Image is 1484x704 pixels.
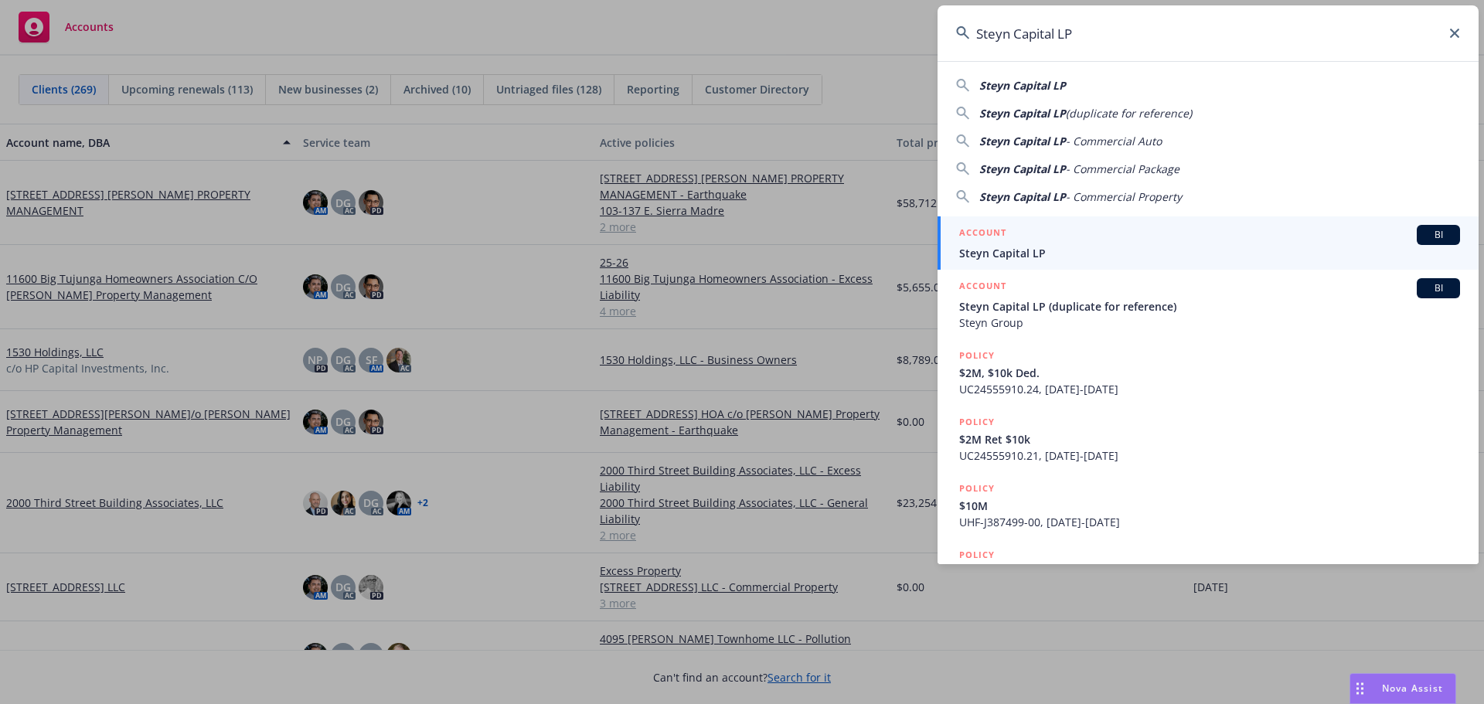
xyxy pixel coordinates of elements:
[959,365,1460,381] span: $2M, $10k Ded.
[938,339,1479,406] a: POLICY$2M, $10k Ded.UC24555910.24, [DATE]-[DATE]
[1066,189,1182,204] span: - Commercial Property
[979,162,1066,176] span: Steyn Capital LP
[938,216,1479,270] a: ACCOUNTBISteyn Capital LP
[959,278,1006,297] h5: ACCOUNT
[959,298,1460,315] span: Steyn Capital LP (duplicate for reference)
[1423,228,1454,242] span: BI
[938,406,1479,472] a: POLICY$2M Ret $10kUC24555910.21, [DATE]-[DATE]
[938,472,1479,539] a: POLICY$10MUHF-J387499-00, [DATE]-[DATE]
[959,225,1006,243] h5: ACCOUNT
[959,315,1460,331] span: Steyn Group
[1066,106,1192,121] span: (duplicate for reference)
[959,431,1460,447] span: $2M Ret $10k
[979,134,1066,148] span: Steyn Capital LP
[959,498,1460,514] span: $10M
[959,381,1460,397] span: UC24555910.24, [DATE]-[DATE]
[1066,134,1162,148] span: - Commercial Auto
[979,189,1066,204] span: Steyn Capital LP
[959,547,995,563] h5: POLICY
[938,270,1479,339] a: ACCOUNTBISteyn Capital LP (duplicate for reference)Steyn Group
[1066,162,1179,176] span: - Commercial Package
[959,245,1460,261] span: Steyn Capital LP
[959,447,1460,464] span: UC24555910.21, [DATE]-[DATE]
[979,78,1066,93] span: Steyn Capital LP
[959,481,995,496] h5: POLICY
[938,5,1479,61] input: Search...
[979,106,1066,121] span: Steyn Capital LP
[1423,281,1454,295] span: BI
[1382,682,1443,695] span: Nova Assist
[1350,673,1456,704] button: Nova Assist
[959,348,995,363] h5: POLICY
[959,514,1460,530] span: UHF-J387499-00, [DATE]-[DATE]
[1350,674,1370,703] div: Drag to move
[959,414,995,430] h5: POLICY
[938,539,1479,605] a: POLICY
